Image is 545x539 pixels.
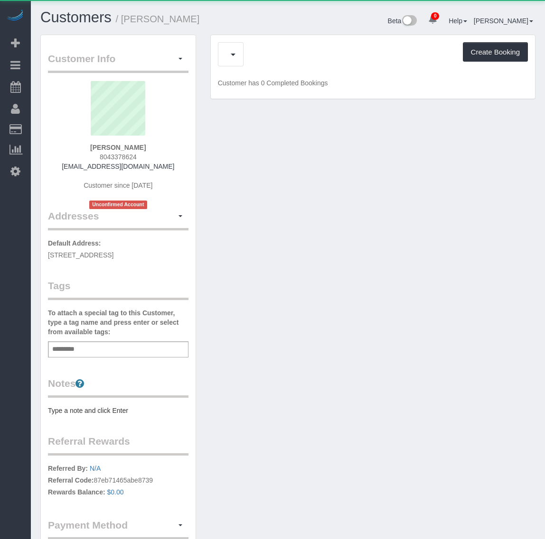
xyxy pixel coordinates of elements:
[431,12,439,20] span: 0
[48,308,188,337] label: To attach a special tag to this Customer, type a tag name and press enter or select from availabl...
[48,475,94,485] label: Referral Code:
[48,376,188,398] legend: Notes
[90,465,101,472] a: N/A
[48,238,101,248] label: Default Address:
[62,163,174,170] a: [EMAIL_ADDRESS][DOMAIN_NAME]
[218,78,528,88] p: Customer has 0 Completed Bookings
[48,464,88,473] label: Referred By:
[107,488,124,496] a: $0.00
[48,464,188,499] p: 87eb71465abe8739
[463,42,528,62] button: Create Booking
[84,182,152,189] span: Customer since [DATE]
[449,17,467,25] a: Help
[6,9,25,23] img: Automaid Logo
[48,406,188,415] pre: Type a note and click Enter
[48,279,188,300] legend: Tags
[90,144,146,151] strong: [PERSON_NAME]
[48,251,113,259] span: [STREET_ADDRESS]
[116,14,200,24] small: / [PERSON_NAME]
[401,15,417,27] img: New interface
[388,17,417,25] a: Beta
[474,17,533,25] a: [PERSON_NAME]
[48,52,188,73] legend: Customer Info
[423,9,442,30] a: 0
[100,153,137,161] span: 8043378624
[89,201,147,209] span: Unconfirmed Account
[40,9,112,26] a: Customers
[48,434,188,456] legend: Referral Rewards
[48,487,105,497] label: Rewards Balance:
